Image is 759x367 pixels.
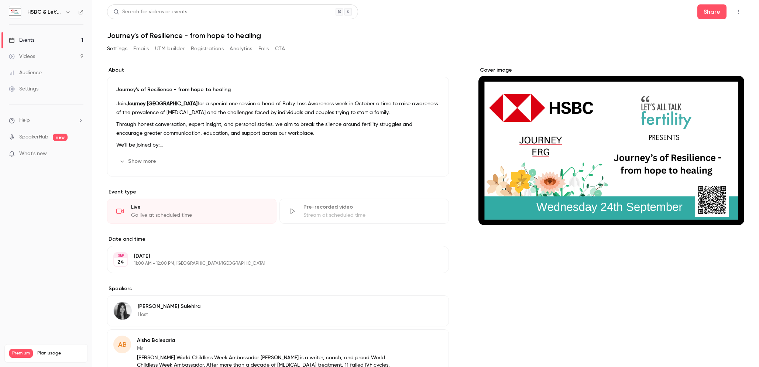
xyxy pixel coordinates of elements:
a: SpeakerHub [19,133,48,141]
span: Help [19,117,30,124]
div: Sophie Sulehira[PERSON_NAME] SulehiraHost [107,295,449,326]
p: Aisha Balesaria [137,337,401,344]
button: UTM builder [155,43,185,55]
span: Premium [9,349,33,358]
div: Go live at scheduled time [131,212,267,219]
p: Event type [107,188,449,196]
span: Plan usage [37,350,83,356]
div: Videos [9,53,35,60]
span: What's new [19,150,47,158]
div: Search for videos or events [113,8,187,16]
p: [PERSON_NAME] Sulehira [138,303,200,310]
div: Pre-recorded videoStream at scheduled time [279,199,449,224]
button: CTA [275,43,285,55]
p: Journey's of Resilience - from hope to healing [116,86,440,93]
div: Events [9,37,34,44]
p: Through honest conversation, expert insight, and personal stories, we aim to break the silence ar... [116,120,440,138]
p: 11:00 AM - 12:00 PM, [GEOGRAPHIC_DATA]/[GEOGRAPHIC_DATA] [134,261,410,267]
span: AB [118,340,127,350]
div: Live [131,203,267,211]
button: Emails [133,43,149,55]
button: Share [697,4,727,19]
span: new [53,134,68,141]
p: [DATE] [134,253,410,260]
button: Registrations [191,43,224,55]
div: Pre-recorded video [303,203,440,211]
div: Stream at scheduled time [303,212,440,219]
label: About [107,66,449,74]
button: Polls [258,43,269,55]
p: Join for a special one session a head of Baby Loss Awareness week in October a time to raise awar... [116,99,440,117]
label: Cover image [478,66,744,74]
img: Sophie Sulehira [114,302,131,320]
section: Cover image [478,66,744,225]
button: Settings [107,43,127,55]
iframe: Noticeable Trigger [75,151,83,157]
div: SEP [114,253,127,258]
label: Date and time [107,236,449,243]
p: We’ll be joined by: [116,141,440,150]
div: Settings [9,85,38,93]
div: LiveGo live at scheduled time [107,199,277,224]
p: 24 [117,258,124,266]
button: Show more [116,155,161,167]
p: Ms [137,345,401,352]
li: help-dropdown-opener [9,117,83,124]
strong: Journey [GEOGRAPHIC_DATA] [126,101,198,106]
div: Audience [9,69,42,76]
p: Host [138,311,200,318]
label: Speakers [107,285,449,292]
button: Analytics [230,43,253,55]
h6: HSBC & Let's All Talk Fertility [27,8,62,16]
img: HSBC & Let's All Talk Fertility [9,6,21,18]
h1: Journey's of Resilience - from hope to healing [107,31,744,40]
